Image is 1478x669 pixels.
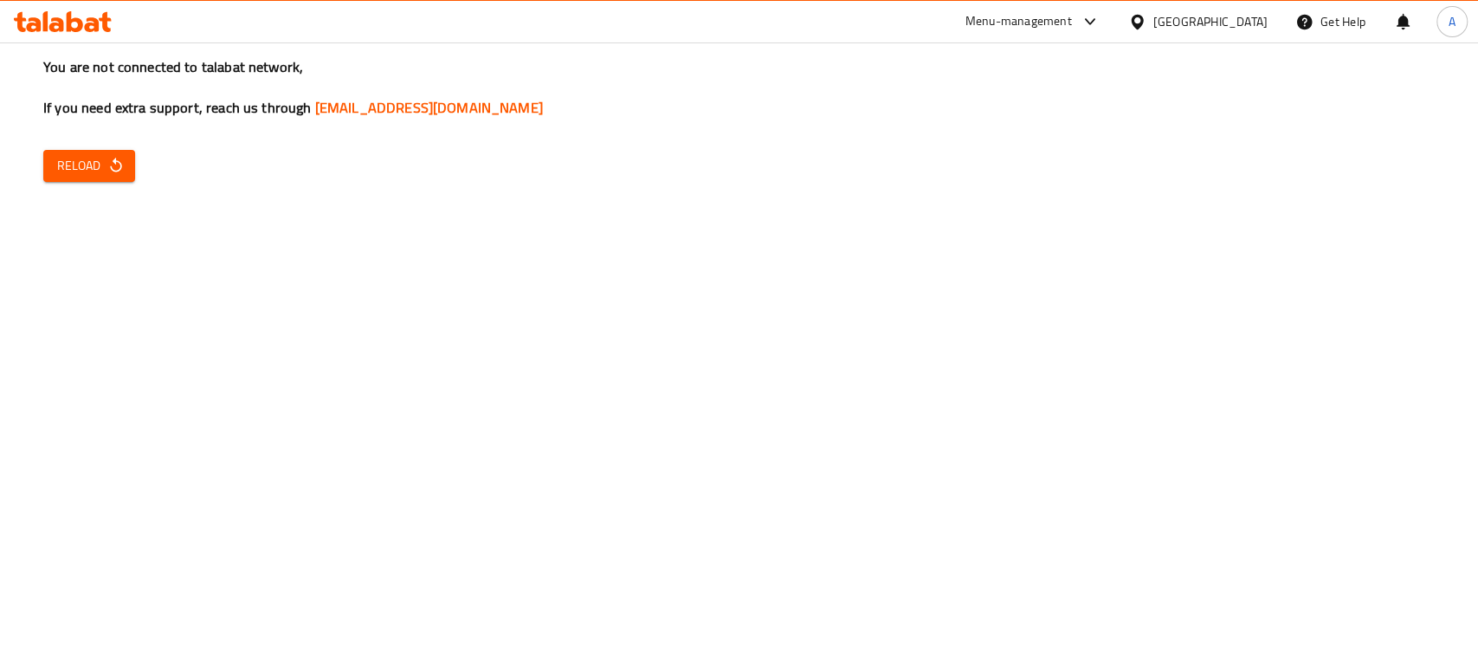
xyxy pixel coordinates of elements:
[43,57,1435,118] h3: You are not connected to talabat network, If you need extra support, reach us through
[43,150,135,182] button: Reload
[57,155,121,177] span: Reload
[965,11,1072,32] div: Menu-management
[1153,12,1268,31] div: [GEOGRAPHIC_DATA]
[315,94,543,120] a: [EMAIL_ADDRESS][DOMAIN_NAME]
[1449,12,1455,31] span: A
